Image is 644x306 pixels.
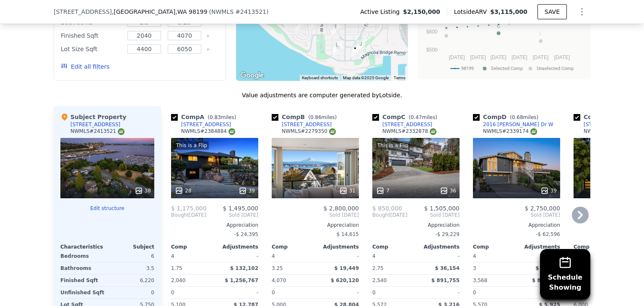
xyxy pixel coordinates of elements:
[473,262,515,274] div: 3
[538,4,567,19] button: SAVE
[216,250,258,262] div: -
[372,277,387,283] span: 2,540
[60,275,106,286] div: Finished Sqft
[109,287,154,298] div: 0
[272,277,286,283] span: 4,070
[491,66,523,71] text: Selected Comp
[483,128,537,135] div: NWMLS # 2339174
[512,54,527,60] text: [DATE]
[206,212,258,218] span: Sold [DATE]
[223,205,258,212] span: $ 1,495,000
[430,128,436,135] img: NWMLS Logo
[517,244,560,250] div: Adjustments
[435,231,460,237] span: -$ 29,229
[418,250,460,262] div: -
[473,277,487,283] span: 3,568
[272,121,332,128] a: [STREET_ADDRESS]
[272,113,340,121] div: Comp B
[537,66,574,71] text: Unselected Comp
[282,121,332,128] div: [STREET_ADDRESS]
[206,48,210,51] button: Clear
[171,212,206,218] div: [DATE]
[405,114,441,120] span: ( miles)
[540,187,557,195] div: 39
[410,114,422,120] span: 0.47
[506,114,542,120] span: ( miles)
[518,250,560,262] div: -
[532,54,548,60] text: [DATE]
[512,114,523,120] span: 0.68
[171,212,189,218] span: Bought
[109,262,154,274] div: 3.5
[449,54,465,60] text: [DATE]
[225,277,258,283] span: $ 1,256,767
[491,54,506,60] text: [DATE]
[175,8,207,15] span: , WA 98199
[339,187,356,195] div: 31
[175,187,191,195] div: 28
[135,187,151,195] div: 38
[372,244,416,250] div: Comp
[60,262,106,274] div: Bathrooms
[171,222,258,228] div: Appreciation
[281,13,297,34] div: 2016 Constance Dr W
[473,121,553,128] a: 2016 [PERSON_NAME] Dr W
[61,30,122,41] div: Finished Sqft
[181,128,235,135] div: NWMLS # 2384884
[418,287,460,298] div: -
[403,8,440,16] span: $2,150,000
[426,29,438,35] text: $600
[292,15,308,36] div: 1910 Edgemont Pl W
[171,253,174,259] span: 4
[574,121,634,128] a: [STREET_ADDRESS]
[416,244,460,250] div: Adjustments
[490,8,527,15] span: $3,115,000
[574,113,641,121] div: Comp E
[109,275,154,286] div: 6,220
[408,212,460,218] span: Sold [DATE]
[329,37,345,58] div: 2906 W Eaton St
[272,290,275,296] span: 0
[435,265,460,271] span: $ 36,154
[454,8,490,16] span: Lotside ARV
[171,244,215,250] div: Comp
[216,287,258,298] div: -
[424,205,460,212] span: $ 1,505,000
[310,114,322,120] span: 0.86
[461,66,474,71] text: 98199
[210,114,221,120] span: 0.83
[112,8,208,16] span: , [GEOGRAPHIC_DATA]
[238,70,266,81] img: Google
[574,3,590,20] button: Show Options
[426,47,438,53] text: $500
[483,121,553,128] div: 2016 [PERSON_NAME] Dr W
[60,250,106,262] div: Bedrooms
[525,205,560,212] span: $ 2,750,000
[329,128,336,135] img: NWMLS Logo
[61,62,109,71] button: Edit all filters
[536,231,560,237] span: -$ 62,596
[317,250,359,262] div: -
[60,244,107,250] div: Characteristics
[171,262,213,274] div: 1.75
[328,19,344,40] div: 2911 W Howe St
[530,128,537,135] img: NWMLS Logo
[239,187,255,195] div: 39
[473,222,560,228] div: Appreciation
[532,277,560,283] span: $ 833,094
[171,121,231,128] a: [STREET_ADDRESS]
[238,70,266,81] a: Open this area in Google Maps (opens a new window)
[70,121,120,128] div: [STREET_ADDRESS]
[343,75,389,80] span: Map data ©2025 Google
[215,244,258,250] div: Adjustments
[372,212,390,218] span: Bought
[372,113,441,121] div: Comp C
[372,121,432,128] a: [STREET_ADDRESS]
[230,265,258,271] span: $ 132,102
[60,113,126,121] div: Subject Property
[382,128,436,135] div: NWMLS # 2332878
[272,222,359,228] div: Appreciation
[315,244,359,250] div: Adjustments
[473,212,560,218] span: Sold [DATE]
[317,287,359,298] div: -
